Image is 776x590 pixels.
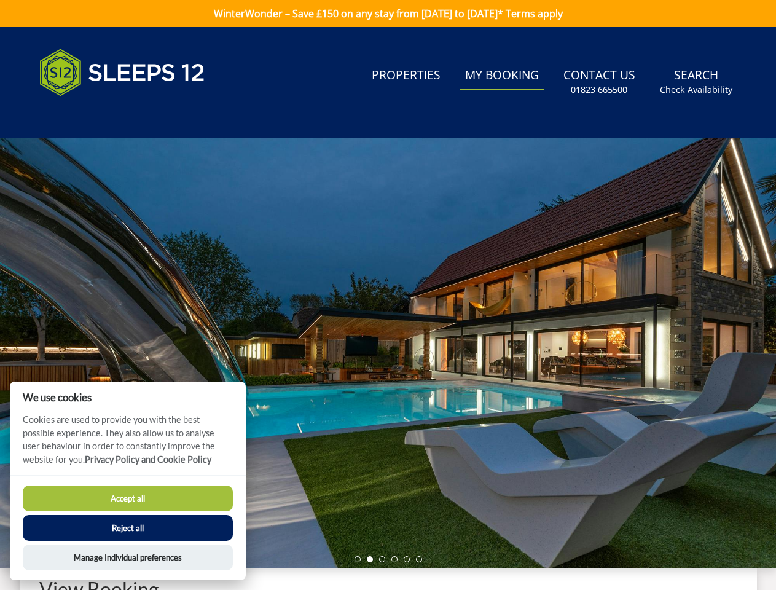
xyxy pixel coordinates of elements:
button: Manage Individual preferences [23,545,233,570]
button: Accept all [23,486,233,511]
small: Check Availability [660,84,732,96]
a: SearchCheck Availability [655,62,737,102]
h2: We use cookies [10,391,246,403]
a: Properties [367,62,445,90]
p: Cookies are used to provide you with the best possible experience. They also allow us to analyse ... [10,413,246,475]
a: Contact Us01823 665500 [558,62,640,102]
button: Reject all [23,515,233,541]
small: 01823 665500 [571,84,627,96]
iframe: Customer reviews powered by Trustpilot [33,111,162,121]
a: My Booking [460,62,544,90]
img: Sleeps 12 [39,42,205,103]
a: Privacy Policy and Cookie Policy [85,454,211,465]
